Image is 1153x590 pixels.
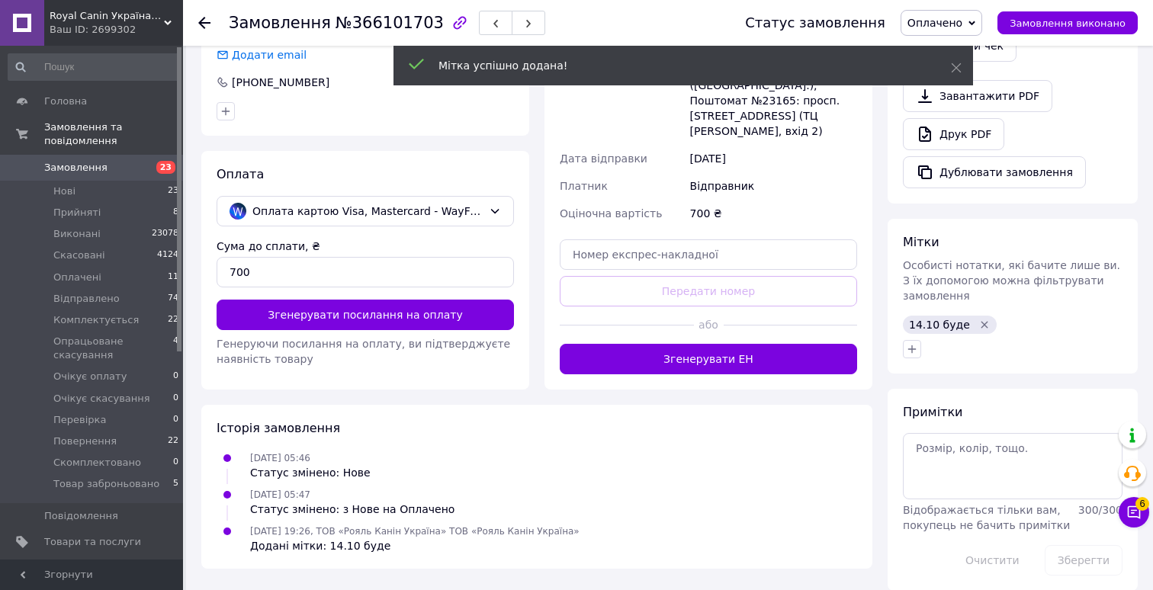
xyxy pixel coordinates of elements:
span: Скасовані [53,249,105,262]
button: Згенерувати ЕН [560,344,857,374]
span: Примітки [903,405,962,419]
div: [PHONE_NUMBER] [230,75,331,90]
span: Royal Canin Україна (Інтернет-магазин) [50,9,164,23]
span: Замовлення [44,161,108,175]
button: Замовлення виконано [997,11,1138,34]
span: Нові [53,184,75,198]
span: Оплачено [907,17,962,29]
span: Перевірка [53,413,106,427]
span: Повідомлення [44,509,118,523]
div: 700 ₴ [687,200,860,227]
button: Чат з покупцем6 [1119,497,1149,527]
span: Очікує скасування [53,392,150,406]
button: Згенерувати посилання на оплату [217,300,514,330]
span: Оплачені [53,271,101,284]
span: 0 [173,392,178,406]
div: Статус замовлення [745,15,885,30]
span: 74 [168,292,178,306]
span: Виконані [53,227,101,241]
div: Ваш ID: 2699302 [50,23,183,37]
a: Друк PDF [903,118,1004,150]
span: 6 [1135,497,1149,511]
span: Замовлення виконано [1010,18,1126,29]
span: Повернення [53,434,117,448]
input: Номер експрес-накладної [560,239,857,270]
span: Комплектується [53,313,139,327]
span: Головна [44,95,87,108]
span: 0 [173,413,178,427]
div: Відправник [687,172,860,200]
span: 4124 [157,249,178,262]
span: Відправлено [53,292,120,306]
span: Прийняті [53,206,101,220]
div: [DATE] [687,145,860,172]
a: Завантажити PDF [903,80,1052,112]
span: Платник [560,180,608,192]
span: Відображається тільки вам, покупець не бачить примітки [903,504,1070,531]
span: Замовлення [229,14,331,32]
span: Очікує оплату [53,370,127,383]
div: Додати email [215,47,308,63]
div: [GEOGRAPHIC_DATA] ([GEOGRAPHIC_DATA].), Поштомат №23165: просп. [STREET_ADDRESS] (ТЦ [PERSON_NAME... [687,56,860,145]
span: Опрацьоване скасування [53,335,173,362]
span: Історія замовлення [217,421,340,435]
div: Повернутися назад [198,15,210,30]
span: Мітки [903,235,939,249]
span: або [694,317,724,332]
span: 11 [168,271,178,284]
div: Додані мітки: 14.10 буде [250,538,580,553]
span: 8 [173,206,178,220]
span: [DATE] 05:47 [250,489,310,500]
div: Статус змінено: з Нове на Оплачено [250,502,454,517]
span: 0 [173,370,178,383]
span: 0 [173,456,178,470]
span: [DATE] 05:46 [250,453,310,463]
span: 23 [156,161,175,174]
span: 23078 [152,227,178,241]
span: 23 [168,184,178,198]
span: [DATE] 19:26, ТОВ «Рояль Канін Україна» ТОВ «Рояль Канін Україна» [250,526,580,537]
label: Сума до сплати, ₴ [217,240,320,252]
input: Пошук [8,53,180,81]
div: Мітка успішно додана! [438,58,913,73]
span: 300 / 300 [1078,504,1122,516]
button: Дублювати замовлення [903,156,1086,188]
div: Додати email [230,47,308,63]
span: 5 [173,477,178,491]
span: Особисті нотатки, які бачите лише ви. З їх допомогою можна фільтрувати замовлення [903,259,1120,302]
span: №366101703 [336,14,444,32]
span: Товар заброньовано [53,477,159,491]
span: Скомплектовано [53,456,141,470]
span: 22 [168,434,178,448]
span: 22 [168,313,178,327]
svg: Видалити мітку [978,319,991,331]
span: Генеруючи посилання на оплату, ви підтверджуєте наявність товару [217,338,510,365]
span: Оплата [217,167,264,181]
span: Оціночна вартість [560,207,662,220]
span: Оплата картою Visa, Mastercard - WayForPay [252,203,483,220]
span: Товари та послуги [44,535,141,549]
span: Замовлення та повідомлення [44,120,183,148]
div: Статус змінено: Нове [250,465,371,480]
span: 14.10 буде [909,319,970,331]
span: 4 [173,335,178,362]
span: Дата відправки [560,152,647,165]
